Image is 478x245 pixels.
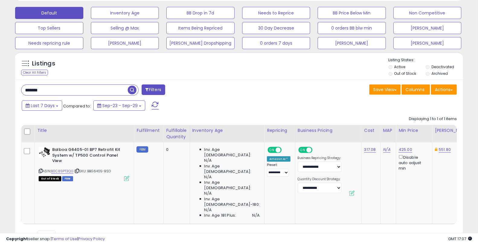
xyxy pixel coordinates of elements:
[281,148,290,153] span: OFF
[91,37,159,49] button: [PERSON_NAME]
[298,156,342,160] label: Business Repricing Strategy:
[91,7,159,19] button: Inventory Age
[399,127,430,134] div: Min Price
[192,127,262,134] div: Inventory Age
[406,87,425,93] span: Columns
[52,147,126,165] b: Balboa G6405-01 BP7 Retrofit Kit System w/ TP500 Control Panel View
[166,37,235,49] button: [PERSON_NAME] Dropshipping
[399,147,412,153] a: 425.00
[252,213,260,218] span: N/A
[52,236,77,242] a: Terms of Use
[318,22,386,34] button: 0 orders BB blw min
[267,127,293,134] div: Repricing
[383,147,390,153] a: N/A
[166,7,235,19] button: BB Drop in 7d
[204,147,260,158] span: Inv. Age [DEMOGRAPHIC_DATA]:
[6,236,28,242] strong: Copyright
[402,84,430,95] button: Columns
[15,37,83,49] button: Needs repricing rule
[32,59,55,68] h5: Listings
[102,103,138,109] span: Sep-23 - Sep-29
[399,154,428,171] div: Disable auto adjust min
[393,22,462,34] button: [PERSON_NAME]
[6,236,105,242] div: seller snap | |
[393,7,462,19] button: Non Competitive
[435,127,471,134] div: [PERSON_NAME]
[383,127,393,134] div: MAP
[78,236,105,242] a: Privacy Policy
[15,7,83,19] button: Default
[204,207,212,213] span: N/A
[439,147,451,153] a: 551.80
[204,180,260,191] span: Inv. Age [DEMOGRAPHIC_DATA]:
[142,84,165,95] button: Filters
[431,84,457,95] button: Actions
[62,176,73,181] span: FBM
[267,163,290,177] div: Preset:
[136,127,161,134] div: Fulfillment
[394,71,416,76] label: Out of Stock
[37,127,131,134] div: Title
[204,191,212,196] span: N/A
[389,57,463,63] p: Listing States:
[204,213,236,218] span: Inv. Age 181 Plus:
[204,174,212,180] span: N/A
[409,116,457,122] div: Displaying 1 to 1 of 1 items
[22,100,62,111] button: Last 7 Days
[364,127,378,134] div: Cost
[364,147,376,153] a: 317.08
[26,233,69,238] span: Show: entries
[204,158,212,163] span: N/A
[63,103,91,109] span: Compared to:
[318,7,386,19] button: BB Price Below Min
[394,64,406,69] label: Active
[448,236,472,242] span: 2025-10-7 17:07 GMT
[39,147,129,180] div: ASIN:
[298,177,342,181] label: Quantity Discount Strategy:
[166,147,185,152] div: 0
[298,127,359,134] div: Business Pricing
[31,103,55,109] span: Last 7 Days
[268,148,276,153] span: ON
[369,84,401,95] button: Save View
[39,176,61,181] span: All listings that are currently out of stock and unavailable for purchase on Amazon
[242,37,310,49] button: 0 orders 7 days
[311,148,321,153] span: OFF
[267,156,290,162] div: Amazon AI *
[93,100,145,111] button: Sep-23 - Sep-29
[51,169,73,174] a: B0C89PT3QG
[166,22,235,34] button: Items Being Repriced
[242,7,310,19] button: Needs to Reprice
[21,70,48,75] div: Clear All Filters
[299,148,306,153] span: ON
[166,127,187,140] div: Fulfillable Quantity
[431,64,454,69] label: Deactivated
[318,37,386,49] button: [PERSON_NAME]
[431,71,448,76] label: Archived
[204,196,260,207] span: Inv. Age [DEMOGRAPHIC_DATA]-180:
[74,169,111,173] span: | SKU: BBG6405-BSD
[204,164,260,174] span: Inv. Age [DEMOGRAPHIC_DATA]:
[136,146,148,153] small: FBM
[393,37,462,49] button: [PERSON_NAME]
[242,22,310,34] button: 30 Day Decrease
[39,147,51,158] img: 41VOBQet86L._SL40_.jpg
[15,22,83,34] button: Top Sellers
[91,22,159,34] button: Selling @ Max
